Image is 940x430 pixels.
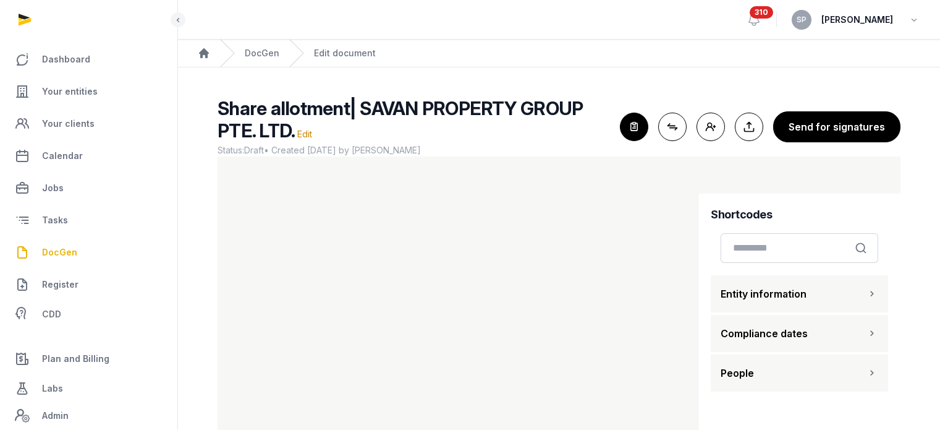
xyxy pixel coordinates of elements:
span: Share allotment| SAVAN PROPERTY GROUP PTE. LTD. [218,97,583,142]
a: Your entities [10,77,167,106]
span: Plan and Billing [42,351,109,366]
a: Register [10,270,167,299]
span: Your entities [42,84,98,99]
span: Dashboard [42,52,90,67]
button: People [711,355,888,392]
a: Jobs [10,173,167,203]
span: Draft [244,145,264,155]
h4: Shortcodes [711,206,888,223]
span: Your clients [42,116,95,131]
span: Edit [297,129,312,139]
a: Plan and Billing [10,344,167,374]
button: Compliance dates [711,315,888,352]
span: DocGen [42,245,77,260]
button: SP [792,10,811,30]
span: Status: • Created [DATE] by [PERSON_NAME] [218,144,610,157]
span: Jobs [42,181,64,196]
span: [PERSON_NAME] [821,12,893,27]
span: CDD [42,307,61,322]
a: Your clients [10,109,167,139]
a: CDD [10,302,167,327]
a: Labs [10,374,167,403]
a: Calendar [10,141,167,171]
a: Tasks [10,205,167,235]
span: Entity information [721,286,807,301]
a: DocGen [10,238,167,267]
button: Send for signatures [773,111,900,142]
a: Admin [10,403,167,428]
a: DocGen [245,47,279,59]
span: Compliance dates [721,326,808,341]
button: Entity information [711,275,888,312]
a: Dashboard [10,45,167,74]
nav: Breadcrumb [178,40,940,67]
div: Edit document [314,47,376,59]
span: Labs [42,381,63,396]
span: 310 [750,6,773,19]
span: Register [42,277,78,292]
span: SP [797,16,807,24]
span: Calendar [42,148,83,163]
span: People [721,366,754,381]
span: Tasks [42,213,68,228]
span: Admin [42,408,69,423]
